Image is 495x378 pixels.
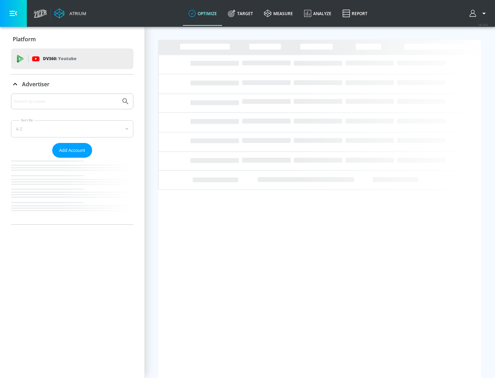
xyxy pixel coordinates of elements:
[258,1,298,26] a: measure
[222,1,258,26] a: Target
[52,143,92,158] button: Add Account
[54,8,86,19] a: Atrium
[298,1,337,26] a: Analyze
[67,10,86,16] div: Atrium
[59,146,85,154] span: Add Account
[11,48,133,69] div: DV360: Youtube
[11,75,133,94] div: Advertiser
[478,23,488,26] span: v 4.24.0
[14,97,118,106] input: Search by name
[43,55,76,63] p: DV360:
[11,93,133,224] div: Advertiser
[13,35,36,43] p: Platform
[58,55,76,62] p: Youtube
[22,80,49,88] p: Advertiser
[11,120,133,137] div: A-Z
[337,1,373,26] a: Report
[11,30,133,49] div: Platform
[20,118,34,122] label: Sort By
[183,1,222,26] a: optimize
[11,158,133,224] nav: list of Advertiser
